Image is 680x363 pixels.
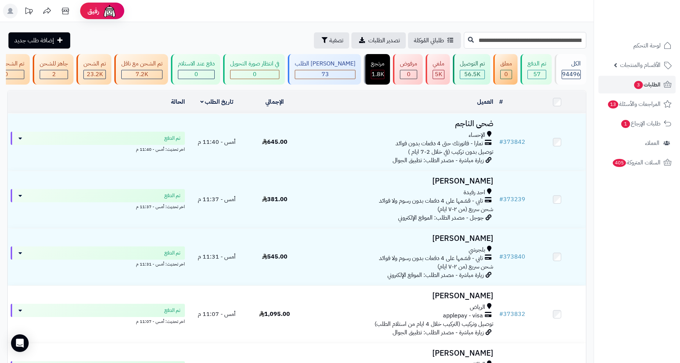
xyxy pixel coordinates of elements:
a: ملغي 5K [424,54,451,85]
span: 645.00 [262,138,287,146]
span: 56.5K [464,70,480,79]
span: أمس - 11:40 م [198,138,236,146]
a: [PERSON_NAME] الطلب 73 [286,54,362,85]
div: [PERSON_NAME] الطلب [295,60,355,68]
span: 23.2K [87,70,103,79]
div: Open Intercom Messenger [11,334,29,352]
a: الإجمالي [265,97,284,106]
div: 0 [400,70,417,79]
span: 1,095.00 [259,310,290,318]
span: تابي - قسّمها على 4 دفعات بدون رسوم ولا فوائد [379,254,483,263]
span: تابي - قسّمها على 4 دفعات بدون رسوم ولا فوائد [379,197,483,205]
a: # [499,97,503,106]
span: الطلبات [633,79,661,90]
div: جاهز للشحن [40,60,68,68]
span: طلباتي المُوكلة [414,36,444,45]
span: 13 [608,100,618,108]
span: 0 [407,70,411,79]
span: تم الدفع [164,192,180,199]
span: applepay - visa [443,312,483,320]
div: 2 [40,70,68,79]
a: تم الشحن 23.2K [75,54,113,85]
span: تمارا - فاتورتك حتى 4 دفعات بدون فوائد [396,139,483,148]
a: العملاء [598,134,676,152]
a: الكل94496 [553,54,588,85]
span: الإحساء [469,131,485,139]
div: 7223 [122,70,162,79]
div: تم الدفع [527,60,546,68]
div: الكل [562,60,581,68]
a: لوحة التحكم [598,37,676,54]
span: # [499,138,503,146]
div: دفع عند الاستلام [178,60,215,68]
span: توصيل وتركيب (التركيب خلال 4 ايام من استلام الطلب) [375,320,493,328]
span: تم الدفع [164,249,180,257]
div: 57 [528,70,546,79]
a: مرتجع 1.8K [362,54,391,85]
h3: [PERSON_NAME] [307,292,493,300]
span: زيارة مباشرة - مصدر الطلب: الموقع الإلكتروني [387,271,484,280]
button: تصفية [314,32,349,49]
span: طلبات الإرجاع [620,118,661,129]
span: شحن سريع (من ٢-٧ ايام) [437,205,493,214]
div: 23151 [84,70,105,79]
a: #373239 [499,195,525,204]
div: 0 [501,70,512,79]
a: معلق 0 [492,54,519,85]
h3: ضحى الناجم [307,120,493,128]
div: معلق [500,60,512,68]
span: العملاء [645,138,659,148]
span: 545.00 [262,252,287,261]
span: # [499,195,503,204]
div: 73 [295,70,355,79]
h3: [PERSON_NAME] [307,177,493,185]
span: 57 [533,70,541,79]
span: احد رفيدة [464,188,485,197]
span: 2 [52,70,56,79]
div: 4957 [433,70,444,79]
div: اخر تحديث: أمس - 11:07 م [11,317,185,325]
div: اخر تحديث: أمس - 11:37 م [11,202,185,210]
span: الرياض [470,303,485,312]
div: تم الشحن مع ناقل [121,60,162,68]
h3: [PERSON_NAME] [307,234,493,243]
div: اخر تحديث: أمس - 11:31 م [11,260,185,267]
span: الأقسام والمنتجات [620,60,661,70]
span: 381.00 [262,195,287,204]
span: رفيق [87,7,99,15]
a: #373842 [499,138,525,146]
span: زيارة مباشرة - مصدر الطلب: تطبيق الجوال [393,156,484,165]
span: أمس - 11:31 م [198,252,236,261]
span: # [499,310,503,318]
a: طلباتي المُوكلة [408,32,461,49]
a: العميل [477,97,493,106]
div: مرتجع [371,60,384,68]
a: تاريخ الطلب [200,97,234,106]
a: تم الشحن مع ناقل 7.2K [113,54,169,85]
span: أمس - 11:07 م [198,310,236,318]
div: مرفوض [400,60,417,68]
span: تم الدفع [164,135,180,142]
div: في انتظار صورة التحويل [230,60,279,68]
img: logo-2.png [630,20,673,35]
span: أمس - 11:37 م [198,195,236,204]
h3: [PERSON_NAME] [307,349,493,357]
div: 1807 [371,70,384,79]
a: تحديثات المنصة [19,4,38,20]
span: تم الدفع [164,307,180,314]
span: 73 [322,70,329,79]
span: # [499,252,503,261]
div: 56508 [460,70,484,79]
span: 3 [634,81,643,89]
a: الطلبات3 [598,76,676,93]
span: شحن سريع (من ٢-٧ ايام) [437,262,493,271]
span: 0 [194,70,198,79]
a: تم الدفع 57 [519,54,553,85]
a: في انتظار صورة التحويل 0 [222,54,286,85]
span: جوجل - مصدر الطلب: الموقع الإلكتروني [398,213,484,222]
a: طلبات الإرجاع1 [598,115,676,132]
span: تصدير الطلبات [368,36,400,45]
div: اخر تحديث: أمس - 11:40 م [11,145,185,153]
div: تم الشحن [83,60,106,68]
span: 7.2K [136,70,148,79]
